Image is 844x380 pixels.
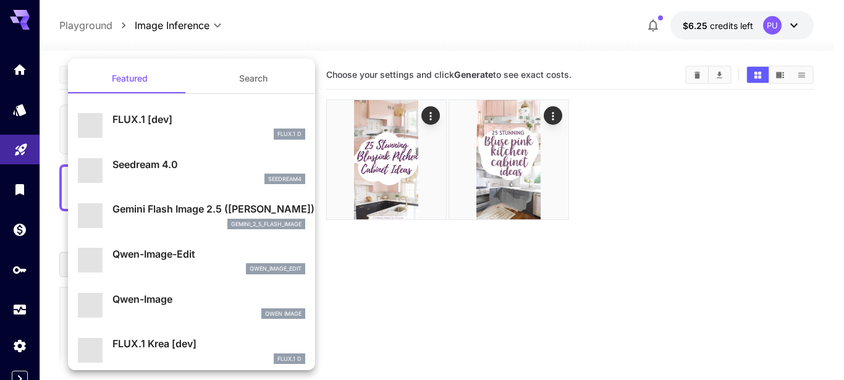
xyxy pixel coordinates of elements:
[250,264,302,273] p: qwen_image_edit
[78,331,305,369] div: FLUX.1 Krea [dev]FLUX.1 D
[277,130,302,138] p: FLUX.1 D
[78,287,305,324] div: Qwen-ImageQwen Image
[231,220,302,229] p: gemini_2_5_flash_image
[112,336,305,351] p: FLUX.1 Krea [dev]
[265,310,302,318] p: Qwen Image
[112,292,305,306] p: Qwen-Image
[112,112,305,127] p: FLUX.1 [dev]
[192,64,315,93] button: Search
[112,247,305,261] p: Qwen-Image-Edit
[78,107,305,145] div: FLUX.1 [dev]FLUX.1 D
[268,175,302,184] p: seedream4
[78,152,305,190] div: Seedream 4.0seedream4
[112,201,305,216] p: Gemini Flash Image 2.5 ([PERSON_NAME])
[78,242,305,279] div: Qwen-Image-Editqwen_image_edit
[78,196,305,234] div: Gemini Flash Image 2.5 ([PERSON_NAME])gemini_2_5_flash_image
[277,355,302,363] p: FLUX.1 D
[68,64,192,93] button: Featured
[112,157,305,172] p: Seedream 4.0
